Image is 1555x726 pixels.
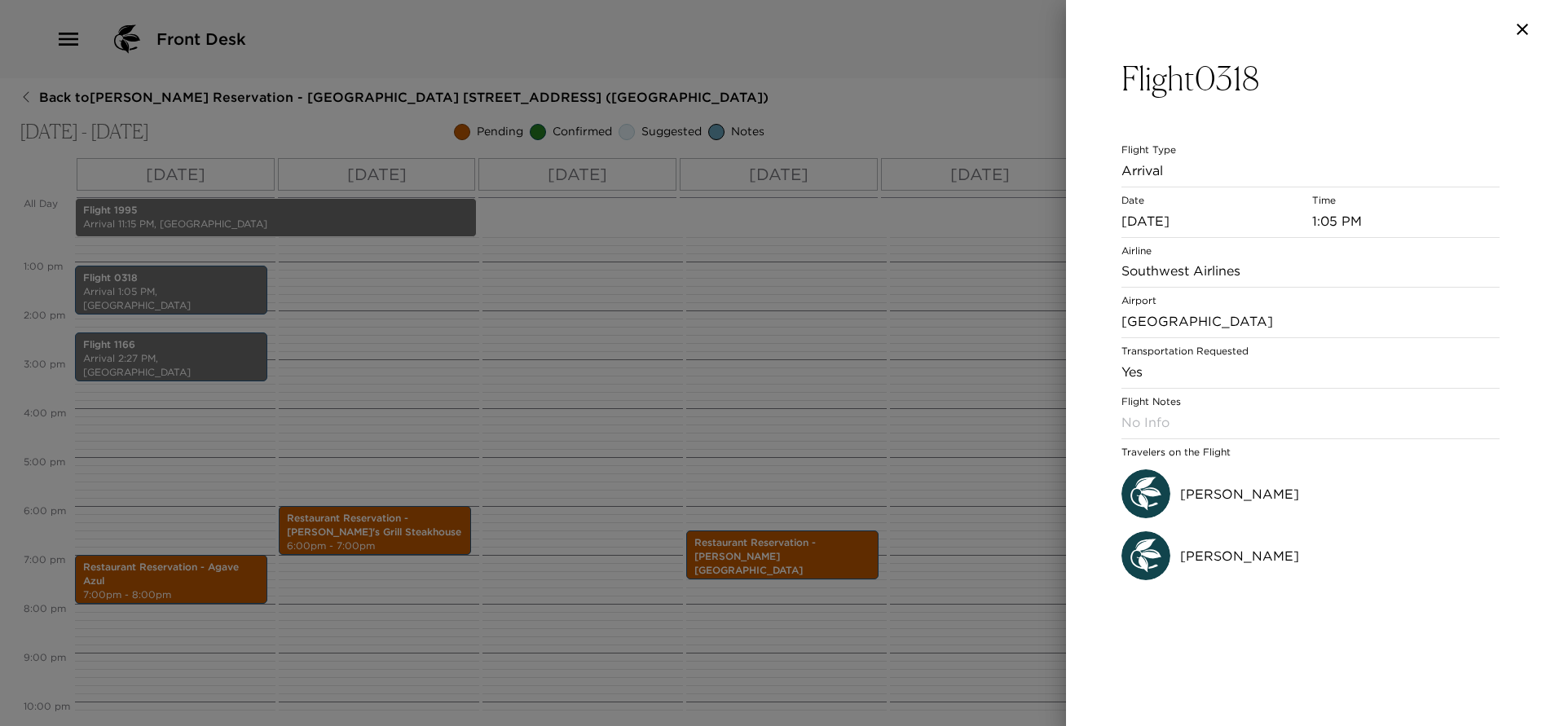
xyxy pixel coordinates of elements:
[1180,484,1299,504] p: [PERSON_NAME]
[1121,311,1500,331] p: [GEOGRAPHIC_DATA]
[1121,194,1309,208] span: Date
[1121,345,1500,359] span: Transportation Requested
[1121,412,1500,432] p: No Info
[1121,446,1500,460] span: Travelers on the Flight
[1121,362,1500,381] p: Yes
[1180,546,1299,565] p: [PERSON_NAME]
[1121,161,1500,180] p: Arrival
[1121,294,1500,308] span: Airport
[1312,211,1500,231] p: 1:05 PM
[1121,395,1500,409] span: Flight Notes
[1312,194,1500,208] span: Time
[1121,211,1309,231] p: [DATE]
[1121,244,1500,258] span: Airline
[1121,531,1170,580] img: avatar.4afec266560d411620d96f9f038fe73f.svg
[1121,261,1500,280] p: Southwest Airlines
[1121,143,1500,157] span: Flight Type
[1121,59,1500,98] h3: Flight 0318
[1121,469,1170,518] img: avatar.4afec266560d411620d96f9f038fe73f.svg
